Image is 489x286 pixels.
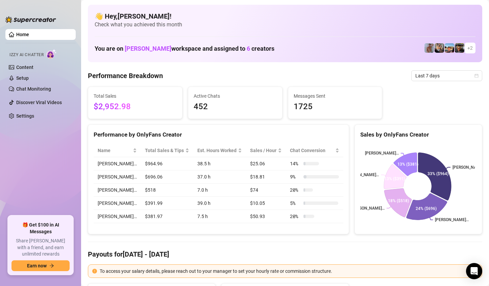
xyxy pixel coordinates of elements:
td: [PERSON_NAME]… [94,184,141,197]
text: [PERSON_NAME]… [435,217,469,222]
img: Zach [445,43,454,53]
td: $391.99 [141,197,193,210]
div: Sales by OnlyFans Creator [360,130,476,139]
td: $381.97 [141,210,193,223]
td: [PERSON_NAME]… [94,210,141,223]
span: 9 % [290,173,301,181]
td: 7.0 h [193,184,246,197]
a: Content [16,65,33,70]
span: 1725 [294,100,377,113]
img: George [435,43,444,53]
div: To access your salary details, please reach out to your manager to set your hourly rate or commis... [100,267,478,275]
span: 14 % [290,160,301,167]
a: Chat Monitoring [16,86,51,92]
td: $74 [246,184,286,197]
text: [PERSON_NAME]… [365,151,399,156]
span: Total Sales [94,92,177,100]
td: $18.81 [246,170,286,184]
span: Chat Conversion [290,147,334,154]
span: Izzy AI Chatter [9,52,44,58]
td: $10.05 [246,197,286,210]
span: Earn now [27,263,47,268]
div: Est. Hours Worked [197,147,237,154]
span: Name [98,147,131,154]
th: Chat Conversion [286,144,343,157]
text: [PERSON_NAME]… [453,165,486,170]
h4: Payouts for [DATE] - [DATE] [88,249,482,259]
th: Sales / Hour [246,144,286,157]
span: Total Sales & Tips [145,147,184,154]
img: Joey [424,43,434,53]
div: Performance by OnlyFans Creator [94,130,343,139]
th: Total Sales & Tips [141,144,193,157]
td: $50.93 [246,210,286,223]
td: $964.96 [141,157,193,170]
span: Active Chats [194,92,277,100]
text: [PERSON_NAME]… [345,172,379,177]
h4: Performance Breakdown [88,71,163,80]
td: $518 [141,184,193,197]
td: [PERSON_NAME]… [94,197,141,210]
span: exclamation-circle [92,269,97,273]
text: [PERSON_NAME]… [351,206,385,211]
img: AI Chatter [46,49,57,59]
span: 20 % [290,186,301,194]
span: 20 % [290,213,301,220]
a: Discover Viral Videos [16,100,62,105]
img: Nathan [455,43,464,53]
span: $2,952.98 [94,100,177,113]
img: logo-BBDzfeDw.svg [5,16,56,23]
h1: You are on workspace and assigned to creators [95,45,274,52]
span: 🎁 Get $100 in AI Messages [11,222,70,235]
span: 5 % [290,199,301,207]
span: arrow-right [49,263,54,268]
span: Last 7 days [415,71,478,81]
span: Check what you achieved this month [95,21,475,28]
span: Share [PERSON_NAME] with a friend, and earn unlimited rewards [11,238,70,258]
span: calendar [474,74,479,78]
span: [PERSON_NAME] [125,45,171,52]
td: [PERSON_NAME]… [94,157,141,170]
td: $696.06 [141,170,193,184]
th: Name [94,144,141,157]
td: 7.5 h [193,210,246,223]
a: Home [16,32,29,37]
button: Earn nowarrow-right [11,260,70,271]
span: 452 [194,100,277,113]
a: Setup [16,75,29,81]
span: Messages Sent [294,92,377,100]
span: + 2 [467,44,473,52]
span: 6 [247,45,250,52]
td: 38.5 h [193,157,246,170]
div: Open Intercom Messenger [466,263,482,279]
h4: 👋 Hey, [PERSON_NAME] ! [95,11,475,21]
td: 37.0 h [193,170,246,184]
td: [PERSON_NAME]… [94,170,141,184]
td: 39.0 h [193,197,246,210]
a: Settings [16,113,34,119]
td: $25.06 [246,157,286,170]
span: Sales / Hour [250,147,276,154]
